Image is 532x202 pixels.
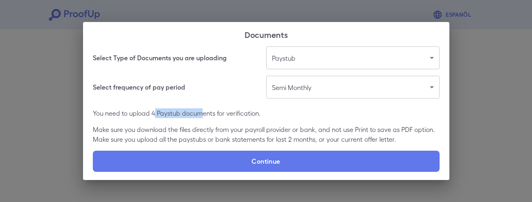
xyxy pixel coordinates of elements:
[266,46,440,69] div: Paystub
[93,108,440,118] p: You need to upload 4 Paystub documents for verification.
[93,53,227,63] h6: Select Type of Documents you are uploading
[83,22,449,46] h2: Documents
[266,76,440,99] div: Semi Monthly
[93,151,440,172] label: Continue
[93,125,440,144] p: Make sure you download the files directly from your payroll provider or bank, and not use Print t...
[93,82,185,92] h6: Select frequency of pay period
